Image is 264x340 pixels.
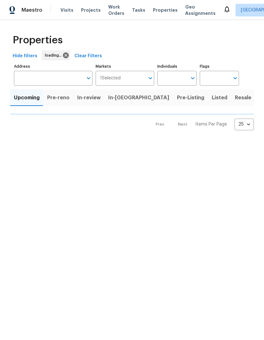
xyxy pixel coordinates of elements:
[108,4,124,16] span: Work Orders
[235,93,251,102] span: Resale
[13,52,37,60] span: Hide filters
[150,119,254,130] nav: Pagination Navigation
[157,65,197,68] label: Individuals
[47,93,70,102] span: Pre-reno
[185,4,216,16] span: Geo Assignments
[13,37,63,43] span: Properties
[14,65,92,68] label: Address
[231,74,240,83] button: Open
[96,65,154,68] label: Markets
[177,93,204,102] span: Pre-Listing
[100,76,121,81] span: 1 Selected
[84,74,93,83] button: Open
[195,121,227,127] p: Items Per Page
[60,7,73,13] span: Visits
[188,74,197,83] button: Open
[74,52,102,60] span: Clear Filters
[14,93,40,102] span: Upcoming
[200,65,239,68] label: Flags
[146,74,155,83] button: Open
[77,93,101,102] span: In-review
[42,50,70,60] div: loading...
[45,52,64,59] span: loading...
[212,93,227,102] span: Listed
[22,7,42,13] span: Maestro
[81,7,101,13] span: Projects
[235,116,254,133] div: 25
[108,93,169,102] span: In-[GEOGRAPHIC_DATA]
[10,50,40,62] button: Hide filters
[132,8,145,12] span: Tasks
[72,50,104,62] button: Clear Filters
[153,7,178,13] span: Properties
